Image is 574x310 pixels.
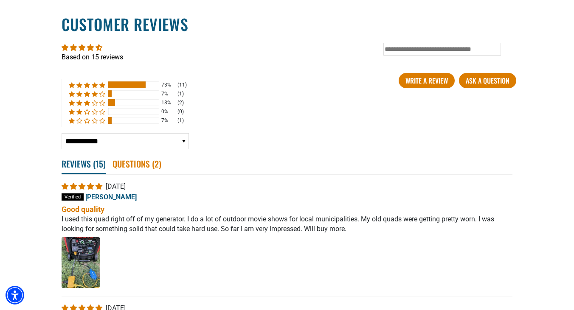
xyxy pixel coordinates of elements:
[62,182,104,190] span: 5 star review
[106,182,126,190] span: [DATE]
[113,154,161,173] span: Questions ( )
[459,73,516,88] a: Ask a question
[85,193,137,201] span: [PERSON_NAME]
[62,204,512,215] b: Good quality
[69,81,105,89] div: 73% (11) reviews with 5 star rating
[177,90,184,98] div: (1)
[69,99,105,106] div: 13% (2) reviews with 3 star rating
[69,90,105,98] div: 7% (1) reviews with 4 star rating
[399,73,455,88] a: Write A Review
[161,117,175,124] div: 7%
[62,215,512,234] p: I used this quad right off of my generator. I do a lot of outdoor movie shows for local municipal...
[177,117,184,124] div: (1)
[62,133,189,149] select: Sort dropdown
[6,286,24,304] div: Accessibility Menu
[177,99,184,106] div: (2)
[161,90,175,98] div: 7%
[62,237,100,288] a: Link to user picture 1 - open in a new tab
[62,53,123,61] a: Based on 15 reviews - open in a new tab
[62,14,512,35] h2: Customer Reviews
[62,43,512,53] div: Average rating is 4.40 stars
[161,99,175,106] div: 13%
[62,154,106,174] span: Reviews ( )
[155,157,159,170] span: 2
[177,81,187,89] div: (11)
[69,117,105,124] div: 7% (1) reviews with 1 star rating
[383,43,501,56] input: Type in keyword and press enter...
[96,157,103,170] span: 15
[62,237,100,288] img: User picture
[161,81,175,89] div: 73%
